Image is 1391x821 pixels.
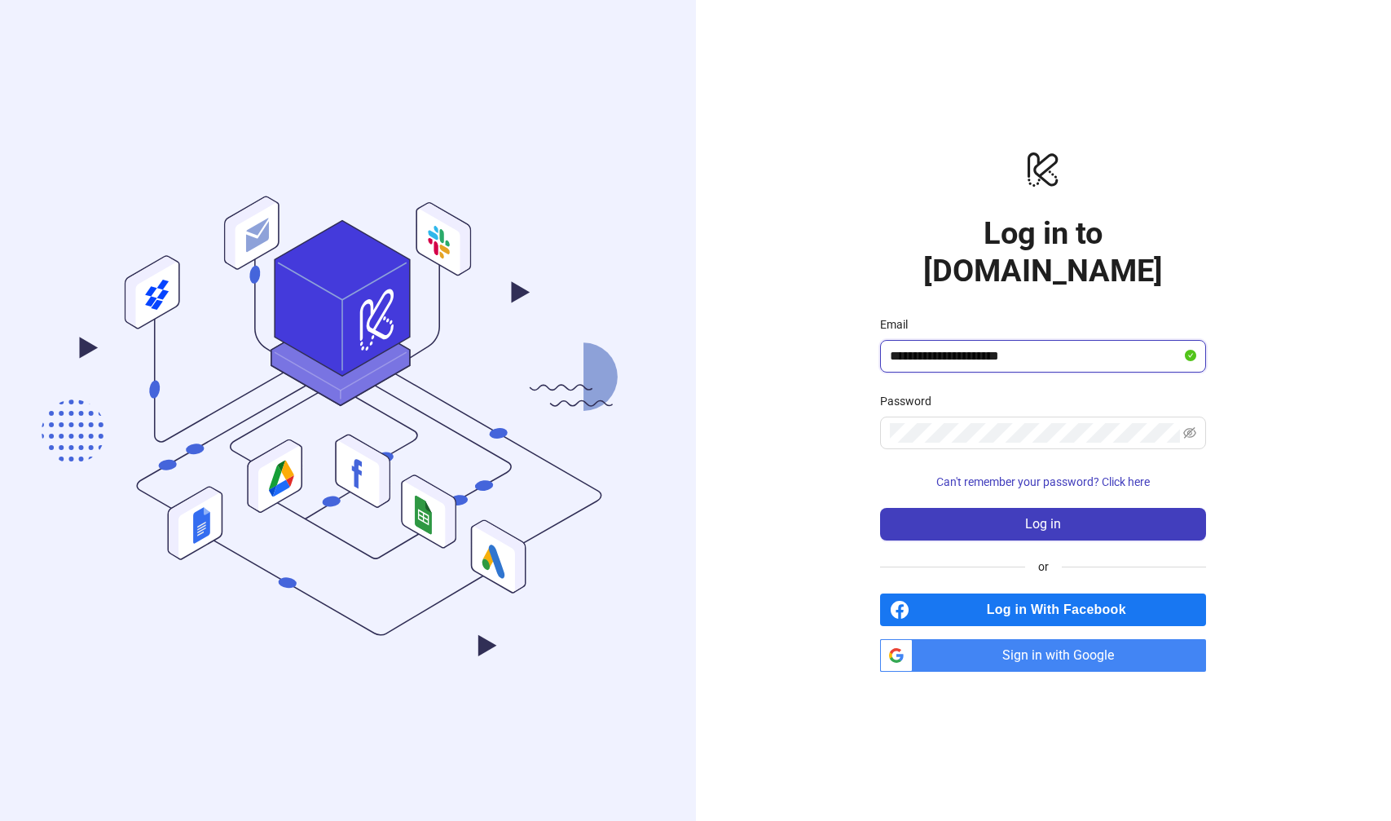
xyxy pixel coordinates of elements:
[936,475,1150,488] span: Can't remember your password? Click here
[880,639,1206,672] a: Sign in with Google
[880,392,942,410] label: Password
[880,594,1206,626] a: Log in With Facebook
[890,346,1182,366] input: Email
[1183,426,1196,439] span: eye-invisible
[880,469,1206,495] button: Can't remember your password? Click here
[880,475,1206,488] a: Can't remember your password? Click here
[880,508,1206,541] button: Log in
[890,423,1180,443] input: Password
[880,214,1206,289] h1: Log in to [DOMAIN_NAME]
[880,316,918,333] label: Email
[1025,558,1062,576] span: or
[1025,517,1061,532] span: Log in
[919,639,1206,672] span: Sign in with Google
[916,594,1206,626] span: Log in With Facebook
